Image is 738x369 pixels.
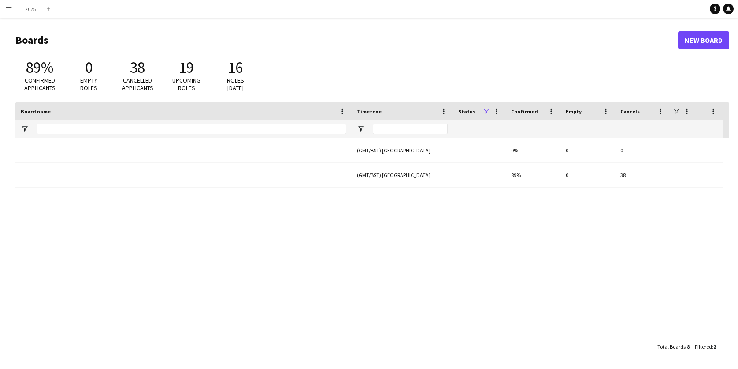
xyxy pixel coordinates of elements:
span: Board name [21,108,51,115]
span: Cancelled applicants [122,76,153,92]
div: 0 [615,138,670,162]
span: Upcoming roles [172,76,200,92]
span: 19 [179,58,194,77]
span: Filtered [695,343,712,350]
div: : [657,338,690,355]
span: 16 [228,58,243,77]
button: Open Filter Menu [21,125,29,133]
button: 2025 [18,0,43,18]
div: 0% [506,138,560,162]
input: Board name Filter Input [37,124,346,134]
div: (GMT/BST) [GEOGRAPHIC_DATA] [352,138,453,162]
span: Roles [DATE] [227,76,244,92]
span: Empty roles [80,76,97,92]
span: 89% [26,58,53,77]
div: 0 [560,163,615,187]
span: Total Boards [657,343,686,350]
span: Empty [566,108,582,115]
span: Cancels [620,108,640,115]
span: 2 [713,343,716,350]
span: Confirmed [511,108,538,115]
input: Timezone Filter Input [373,124,448,134]
span: Confirmed applicants [24,76,56,92]
button: Open Filter Menu [357,125,365,133]
span: Timezone [357,108,382,115]
div: 0 [560,138,615,162]
span: 38 [130,58,145,77]
div: : [695,338,716,355]
a: New Board [678,31,729,49]
span: 8 [687,343,690,350]
div: 38 [615,163,670,187]
div: (GMT/BST) [GEOGRAPHIC_DATA] [352,163,453,187]
span: Status [458,108,475,115]
span: 0 [85,58,93,77]
div: 89% [506,163,560,187]
h1: Boards [15,34,678,47]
